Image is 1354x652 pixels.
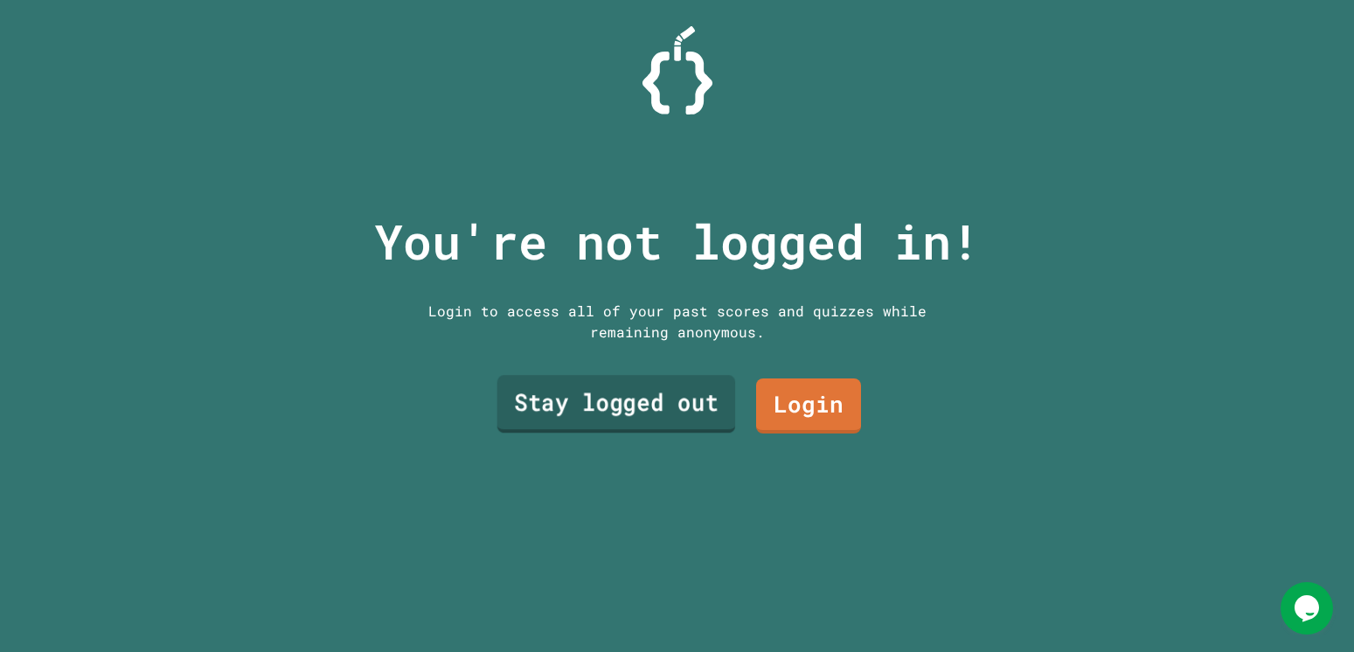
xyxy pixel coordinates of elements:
[756,378,861,434] a: Login
[642,26,712,114] img: Logo.svg
[496,375,735,433] a: Stay logged out
[415,301,940,343] div: Login to access all of your past scores and quizzes while remaining anonymous.
[374,205,980,278] p: You're not logged in!
[1281,582,1337,635] iframe: chat widget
